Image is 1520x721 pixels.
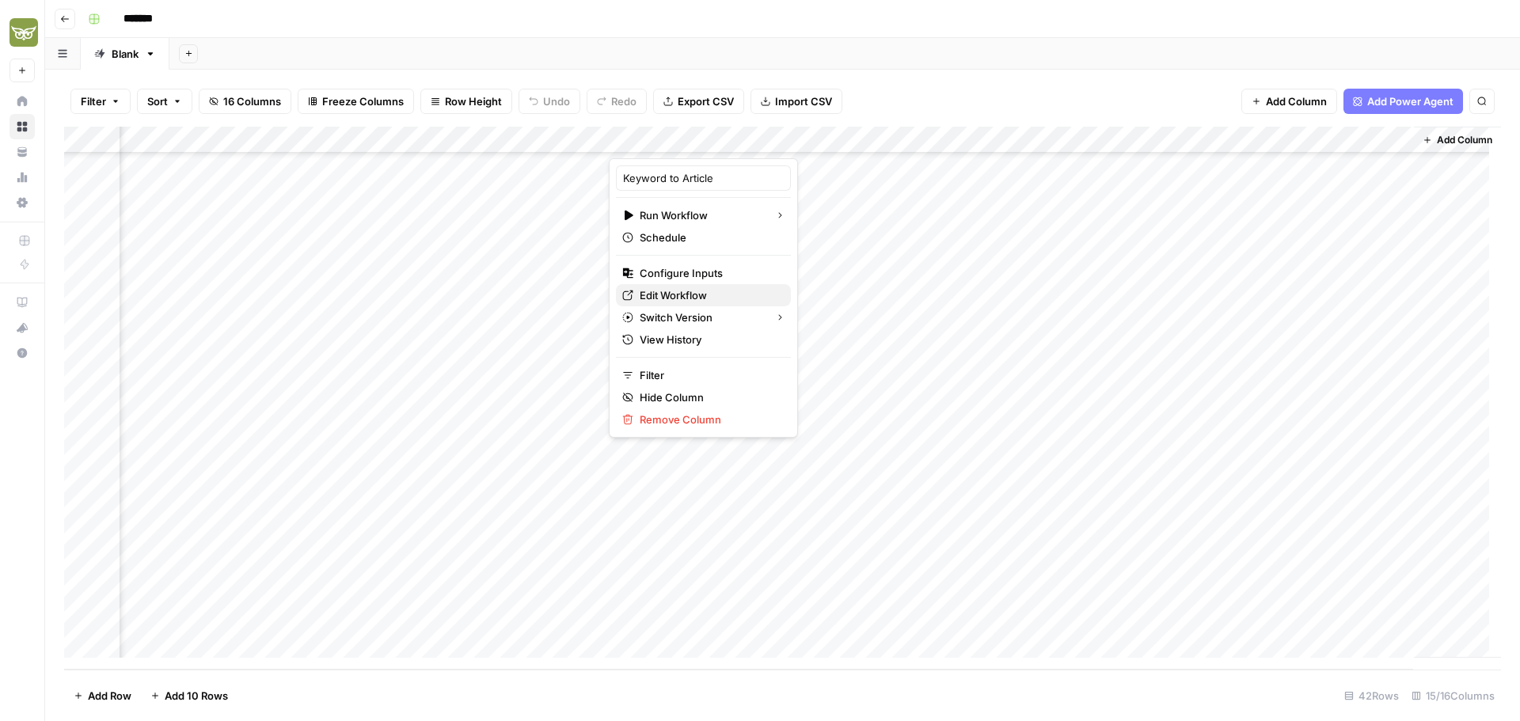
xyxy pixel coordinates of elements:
span: Filter [640,367,778,383]
span: Import CSV [775,93,832,109]
a: Your Data [9,139,35,165]
div: 42 Rows [1338,683,1405,708]
span: Remove Column [640,412,778,427]
button: Sort [137,89,192,114]
span: Redo [611,93,636,109]
button: What's new? [9,315,35,340]
span: Hide Column [640,389,778,405]
span: 16 Columns [223,93,281,109]
button: Row Height [420,89,512,114]
button: Help + Support [9,340,35,366]
div: What's new? [10,316,34,340]
span: Schedule [640,230,778,245]
span: Freeze Columns [322,93,404,109]
span: Add Row [88,688,131,704]
a: Home [9,89,35,114]
div: 15/16 Columns [1405,683,1501,708]
span: Edit Workflow [640,287,778,303]
span: Add Column [1266,93,1327,109]
img: Evergreen Media Logo [9,18,38,47]
button: Add Power Agent [1343,89,1463,114]
a: AirOps Academy [9,290,35,315]
button: Add Column [1241,89,1337,114]
button: Add Row [64,683,141,708]
span: Row Height [445,93,502,109]
span: Undo [543,93,570,109]
span: Run Workflow [640,207,762,223]
button: Workspace: Evergreen Media [9,13,35,52]
button: Add Column [1416,130,1499,150]
div: Blank [112,46,139,62]
button: Undo [519,89,580,114]
a: Usage [9,165,35,190]
button: Filter [70,89,131,114]
span: View History [640,332,778,347]
span: Export CSV [678,93,734,109]
span: Sort [147,93,168,109]
button: Redo [587,89,647,114]
button: Export CSV [653,89,744,114]
span: Filter [81,93,106,109]
a: Blank [81,38,169,70]
span: Add Column [1437,133,1492,147]
button: Add 10 Rows [141,683,237,708]
button: Import CSV [750,89,842,114]
span: Configure Inputs [640,265,778,281]
span: Add 10 Rows [165,688,228,704]
span: Switch Version [640,309,762,325]
a: Settings [9,190,35,215]
button: 16 Columns [199,89,291,114]
a: Browse [9,114,35,139]
button: Freeze Columns [298,89,414,114]
span: Add Power Agent [1367,93,1453,109]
